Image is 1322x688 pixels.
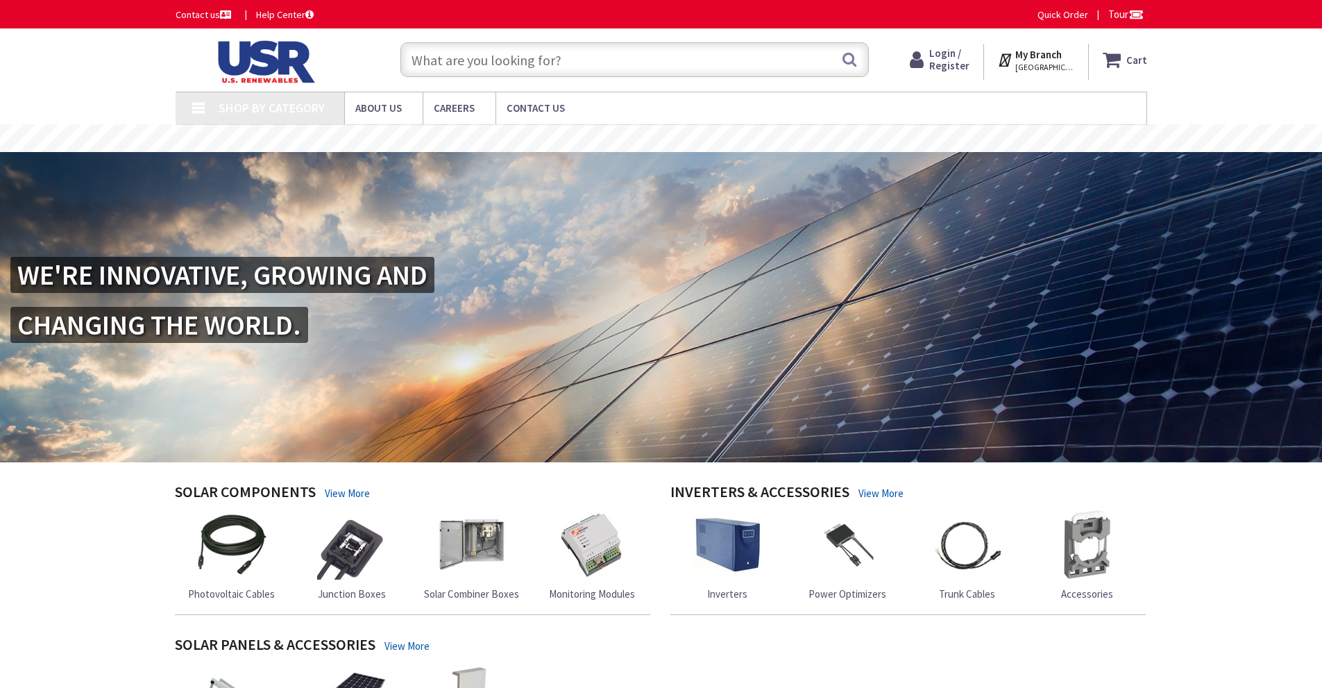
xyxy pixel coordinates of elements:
[424,510,519,601] a: Solar Combiner Boxes Solar Combiner Boxes
[693,510,762,580] img: Inverters
[219,100,325,116] span: Shop By Category
[858,486,904,501] a: View More
[1015,48,1062,61] strong: My Branch
[670,483,849,503] h4: Inverters & Accessories
[400,42,869,77] input: What are you looking for?
[317,510,387,601] a: Junction Boxes Junction Boxes
[1053,510,1122,601] a: Accessories Accessories
[929,47,969,72] span: Login / Register
[355,101,402,115] span: About Us
[808,510,886,601] a: Power Optimizers Power Optimizers
[939,587,995,601] span: Trunk Cables
[808,587,886,601] span: Power Optimizers
[175,636,375,656] h4: Solar Panels & Accessories
[1126,47,1147,72] strong: Cart
[507,101,565,115] span: Contact Us
[443,131,883,146] rs-layer: Coronavirus: Our Commitment to Our Employees and Customers
[175,483,316,503] h4: Solar Components
[10,257,434,293] h2: WE'RE INNOVATIVE, GROWING AND
[1015,62,1074,73] span: [GEOGRAPHIC_DATA], [GEOGRAPHIC_DATA]
[549,587,635,601] span: Monitoring Modules
[176,8,234,22] a: Contact us
[437,510,507,580] img: Solar Combiner Boxes
[176,40,352,83] img: U.S. Renewable Solutions
[424,587,519,601] span: Solar Combiner Boxes
[933,510,1002,580] img: Trunk Cables
[434,101,475,115] span: Careers
[197,510,266,580] img: Photovoltaic Cables
[325,486,370,501] a: View More
[188,587,275,601] span: Photovoltaic Cables
[1053,510,1122,580] img: Accessories
[1037,8,1088,22] a: Quick Order
[557,510,627,580] img: Monitoring Modules
[707,587,747,601] span: Inverters
[1061,587,1113,601] span: Accessories
[997,47,1074,72] div: My Branch [GEOGRAPHIC_DATA], [GEOGRAPHIC_DATA]
[188,510,275,601] a: Photovoltaic Cables Photovoltaic Cables
[384,639,430,653] a: View More
[813,510,882,580] img: Power Optimizers
[318,587,386,601] span: Junction Boxes
[933,510,1002,601] a: Trunk Cables Trunk Cables
[1108,8,1144,21] span: Tour
[317,510,387,580] img: Junction Boxes
[1103,47,1147,72] a: Cart
[10,307,308,343] h2: CHANGING THE WORLD.
[549,510,635,601] a: Monitoring Modules Monitoring Modules
[910,47,969,72] a: Login / Register
[693,510,762,601] a: Inverters Inverters
[256,8,314,22] a: Help Center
